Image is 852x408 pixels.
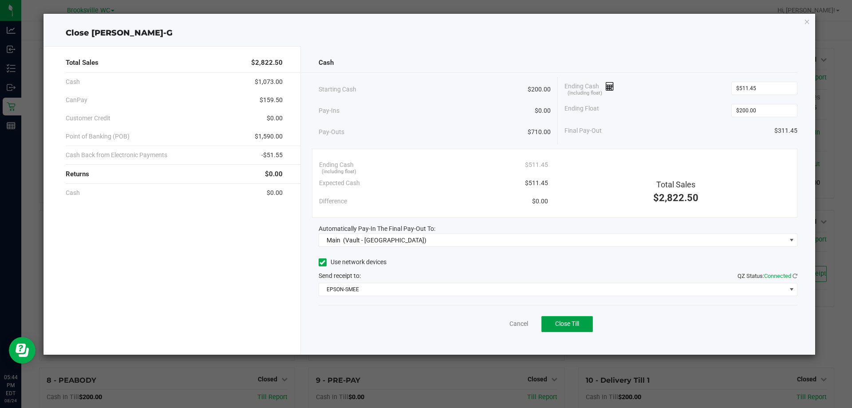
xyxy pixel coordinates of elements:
[319,272,361,279] span: Send receipt to:
[43,27,816,39] div: Close [PERSON_NAME]-G
[261,151,283,160] span: -$51.55
[66,151,167,160] span: Cash Back from Electronic Payments
[564,104,599,117] span: Ending Float
[319,127,344,137] span: Pay-Outs
[535,106,551,115] span: $0.00
[528,127,551,137] span: $710.00
[260,95,283,105] span: $159.50
[568,90,602,97] span: (including float)
[541,316,593,332] button: Close Till
[265,169,283,179] span: $0.00
[319,225,435,232] span: Automatically Pay-In The Final Pay-Out To:
[319,283,786,296] span: EPSON-SMEE
[66,114,110,123] span: Customer Credit
[319,257,387,267] label: Use network devices
[66,188,80,198] span: Cash
[528,85,551,94] span: $200.00
[738,273,797,279] span: QZ Status:
[66,58,99,68] span: Total Sales
[66,77,80,87] span: Cash
[319,178,360,188] span: Expected Cash
[255,132,283,141] span: $1,590.00
[343,237,426,244] span: (Vault - [GEOGRAPHIC_DATA])
[532,197,548,206] span: $0.00
[267,188,283,198] span: $0.00
[319,160,354,170] span: Ending Cash
[319,197,347,206] span: Difference
[555,320,579,327] span: Close Till
[509,319,528,329] a: Cancel
[327,237,340,244] span: Main
[9,337,35,364] iframe: Resource center
[656,180,695,189] span: Total Sales
[764,273,791,279] span: Connected
[66,95,87,105] span: CanPay
[66,165,283,184] div: Returns
[564,126,602,135] span: Final Pay-Out
[267,114,283,123] span: $0.00
[322,168,356,176] span: (including float)
[319,106,339,115] span: Pay-Ins
[319,58,334,68] span: Cash
[319,85,356,94] span: Starting Cash
[564,82,614,95] span: Ending Cash
[774,126,797,135] span: $311.45
[66,132,130,141] span: Point of Banking (POB)
[525,160,548,170] span: $511.45
[255,77,283,87] span: $1,073.00
[251,58,283,68] span: $2,822.50
[525,178,548,188] span: $511.45
[653,192,698,203] span: $2,822.50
